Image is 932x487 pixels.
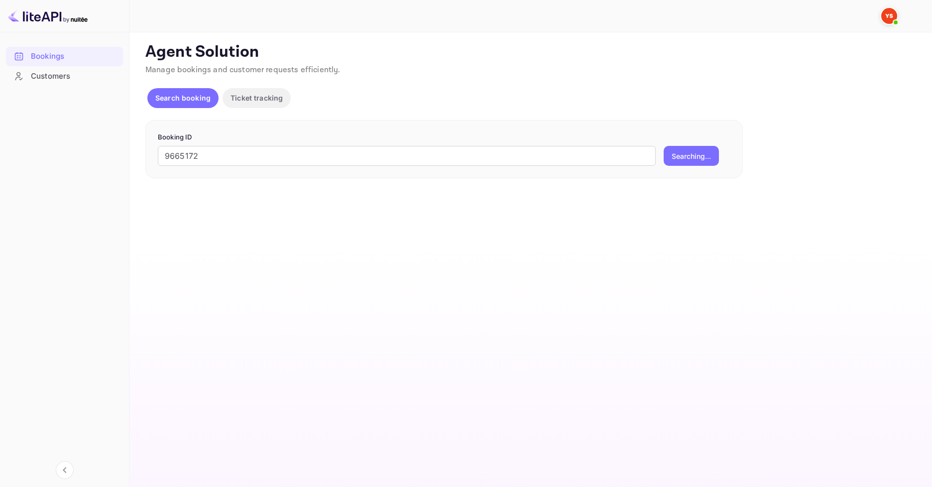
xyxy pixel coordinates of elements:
p: Search booking [155,93,211,103]
button: Collapse navigation [56,461,74,479]
div: Customers [6,67,123,86]
span: Manage bookings and customer requests efficiently. [145,65,341,75]
img: Yandex Support [881,8,897,24]
button: Searching... [664,146,719,166]
div: Bookings [31,51,118,62]
p: Booking ID [158,132,730,142]
img: LiteAPI logo [8,8,88,24]
div: Customers [31,71,118,82]
a: Bookings [6,47,123,65]
p: Ticket tracking [231,93,283,103]
p: Agent Solution [145,42,914,62]
input: Enter Booking ID (e.g., 63782194) [158,146,656,166]
div: Bookings [6,47,123,66]
a: Customers [6,67,123,85]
